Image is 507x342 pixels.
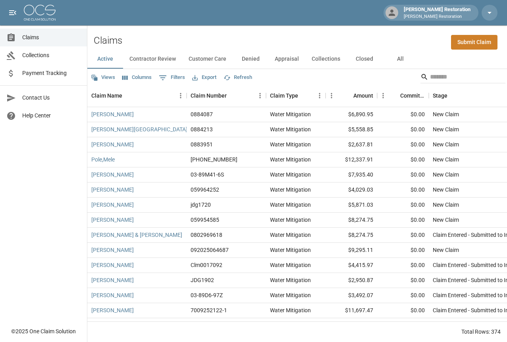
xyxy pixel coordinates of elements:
div: $0.00 [377,288,429,303]
div: Committed Amount [400,85,425,107]
div: $4,029.03 [326,183,377,198]
button: Sort [447,90,459,101]
a: [PERSON_NAME] [91,110,134,118]
div: [PERSON_NAME] Restoration [401,6,474,20]
a: [PERSON_NAME] [91,291,134,299]
button: Customer Care [182,50,233,69]
button: All [382,50,418,69]
div: 01-009-105309 [191,156,237,163]
div: $6,890.95 [326,107,377,122]
button: open drawer [5,5,21,21]
a: [PERSON_NAME] [91,186,134,194]
button: Collections [305,50,347,69]
button: Views [89,71,117,84]
h2: Claims [94,35,122,46]
button: Show filters [157,71,187,84]
a: Pole,Mele [91,156,115,163]
div: $0.00 [377,167,429,183]
button: Sort [342,90,353,101]
div: New Claim [433,216,459,224]
div: Clm0017092 [191,261,222,269]
div: $11,697.47 [326,303,377,318]
div: Stage [433,85,447,107]
div: $0.00 [377,122,429,137]
div: 03-89D6-97Z [191,291,223,299]
div: Claim Number [191,85,227,107]
div: $3,627.24 [326,318,377,333]
div: Water Mitigation [270,261,311,269]
div: Water Mitigation [270,110,311,118]
button: Menu [377,90,389,102]
div: JDG1902 [191,276,214,284]
div: 0884087 [191,110,213,118]
div: New Claim [433,156,459,163]
div: $9,295.11 [326,243,377,258]
button: Menu [314,90,326,102]
button: Contractor Review [123,50,182,69]
span: Contact Us [22,94,81,102]
div: $0.00 [377,318,429,333]
button: Sort [227,90,238,101]
button: Appraisal [268,50,305,69]
div: Water Mitigation [270,306,311,314]
div: Water Mitigation [270,231,311,239]
div: $0.00 [377,152,429,167]
div: Water Mitigation [270,291,311,299]
div: $0.00 [377,107,429,122]
span: Collections [22,51,81,60]
div: $12,337.91 [326,152,377,167]
div: Water Mitigation [270,186,311,194]
div: $0.00 [377,137,429,152]
div: Claim Type [266,85,326,107]
img: ocs-logo-white-transparent.png [24,5,56,21]
div: 0802969618 [191,231,222,239]
div: New Claim [433,186,459,194]
div: New Claim [433,125,459,133]
a: [PERSON_NAME] & [PERSON_NAME] [91,231,182,239]
div: Water Mitigation [270,156,311,163]
div: Water Mitigation [270,246,311,254]
div: New Claim [433,171,459,179]
div: $0.00 [377,228,429,243]
button: Export [190,71,218,84]
div: New Claim [433,140,459,148]
button: Sort [389,90,400,101]
div: $0.00 [377,243,429,258]
a: [PERSON_NAME] [91,140,134,148]
div: Water Mitigation [270,125,311,133]
div: 7009252122-1 [191,306,227,314]
button: Denied [233,50,268,69]
a: [PERSON_NAME] [91,246,134,254]
div: Committed Amount [377,85,429,107]
div: Claim Type [270,85,298,107]
div: $0.00 [377,213,429,228]
button: Menu [175,90,187,102]
a: [PERSON_NAME] [91,171,134,179]
div: $8,274.75 [326,228,377,243]
div: 059954585 [191,216,219,224]
div: 092025064687 [191,246,229,254]
a: [PERSON_NAME][GEOGRAPHIC_DATA] [91,125,187,133]
div: Water Mitigation [270,201,311,209]
div: jdg1720 [191,201,211,209]
button: Closed [347,50,382,69]
a: Submit Claim [451,35,497,50]
a: [PERSON_NAME] [91,306,134,314]
div: $2,950.87 [326,273,377,288]
div: Water Mitigation [270,276,311,284]
div: Water Mitigation [270,171,311,179]
div: $0.00 [377,273,429,288]
p: [PERSON_NAME] Restoration [404,13,470,20]
div: $0.00 [377,258,429,273]
div: $8,274.75 [326,213,377,228]
span: Claims [22,33,81,42]
button: Active [87,50,123,69]
div: Claim Name [87,85,187,107]
div: dynamic tabs [87,50,507,69]
div: Amount [326,85,377,107]
div: Claim Number [187,85,266,107]
a: [PERSON_NAME] [91,276,134,284]
button: Menu [254,90,266,102]
div: Claim Name [91,85,122,107]
button: Menu [326,90,337,102]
